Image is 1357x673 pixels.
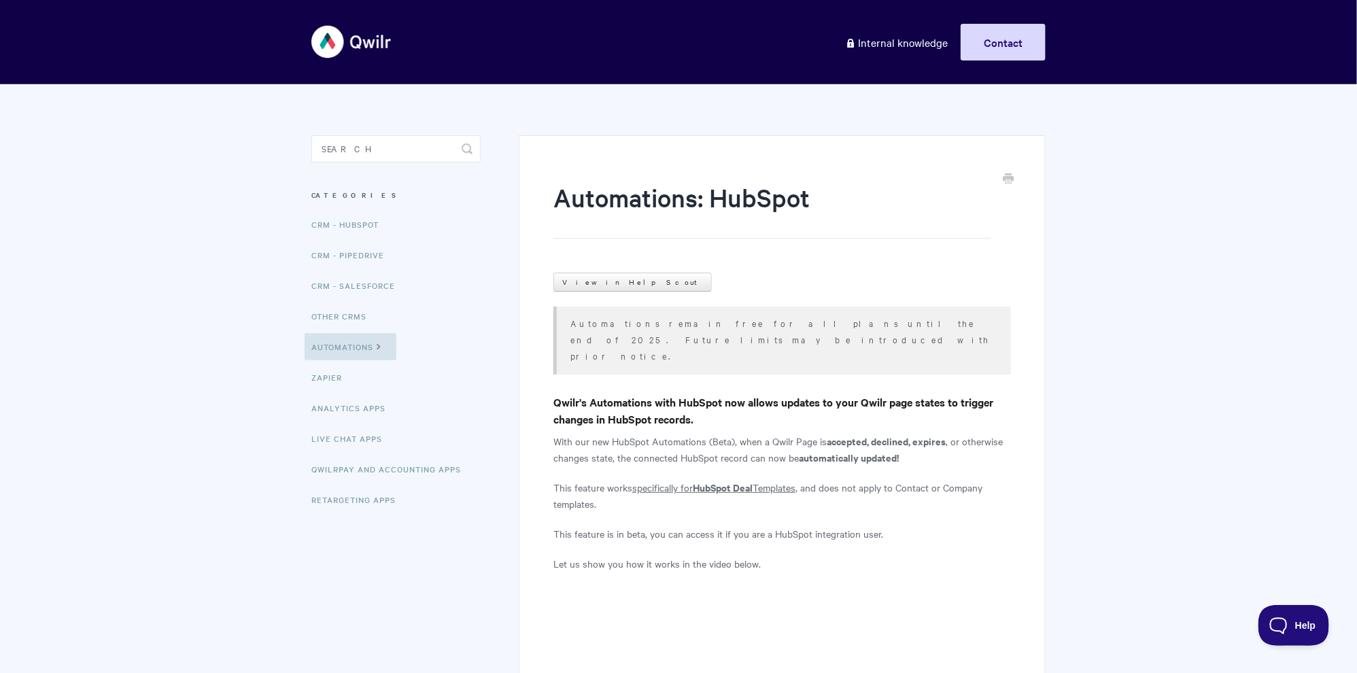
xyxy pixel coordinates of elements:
[311,241,394,269] a: CRM - Pipedrive
[311,272,405,299] a: CRM - Salesforce
[1003,172,1014,187] a: Print this Article
[753,481,795,494] u: Templates
[311,16,392,67] img: Qwilr Help Center
[553,394,1011,428] h4: Qwilr's Automations with HubSpot now allows updates to your Qwilr page states to trigger changes ...
[827,434,946,448] b: accepted, declined, expires
[553,555,1011,572] p: Let us show you how it works in the video below.
[553,273,712,292] a: View in Help Scout
[553,525,1011,542] p: This feature is in beta, you can access it if you are a HubSpot integration user.
[961,24,1046,61] a: Contact
[311,425,392,452] a: Live Chat Apps
[570,315,994,364] p: Automations remain free for all plans until the end of 2025. Future limits may be introduced with...
[835,24,958,61] a: Internal knowledge
[693,480,753,494] b: HubSpot Deal
[1258,605,1330,646] iframe: Toggle Customer Support
[632,481,693,494] u: specifically for
[311,183,481,207] h3: Categories
[311,455,471,483] a: QwilrPay and Accounting Apps
[553,180,991,239] h1: Automations: HubSpot
[311,364,352,391] a: Zapier
[553,433,1011,466] p: With our new HubSpot Automations (Beta), when a Qwilr Page is , or otherwise changes state, the c...
[311,211,389,238] a: CRM - HubSpot
[311,303,377,330] a: Other CRMs
[311,394,396,421] a: Analytics Apps
[311,135,481,162] input: Search
[305,333,396,360] a: Automations
[553,479,1011,512] p: This feature works , and does not apply to Contact or Company templates.
[311,486,406,513] a: Retargeting Apps
[799,450,899,464] b: automatically updated!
